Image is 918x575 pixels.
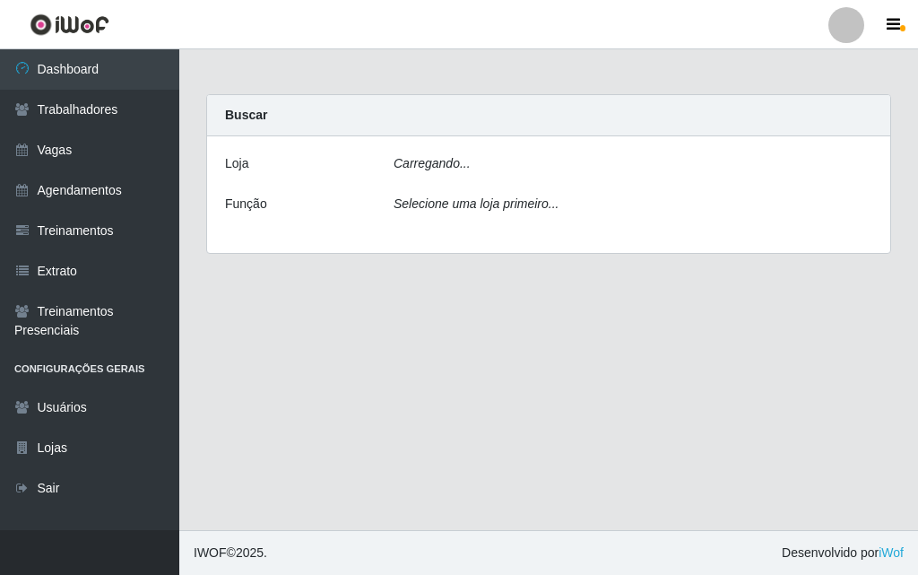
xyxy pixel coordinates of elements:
label: Função [225,195,267,213]
span: Desenvolvido por [782,544,904,562]
i: Selecione uma loja primeiro... [394,196,559,211]
label: Loja [225,154,248,173]
span: IWOF [194,545,227,560]
i: Carregando... [394,156,471,170]
img: CoreUI Logo [30,13,109,36]
a: iWof [879,545,904,560]
span: © 2025 . [194,544,267,562]
strong: Buscar [225,108,267,122]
